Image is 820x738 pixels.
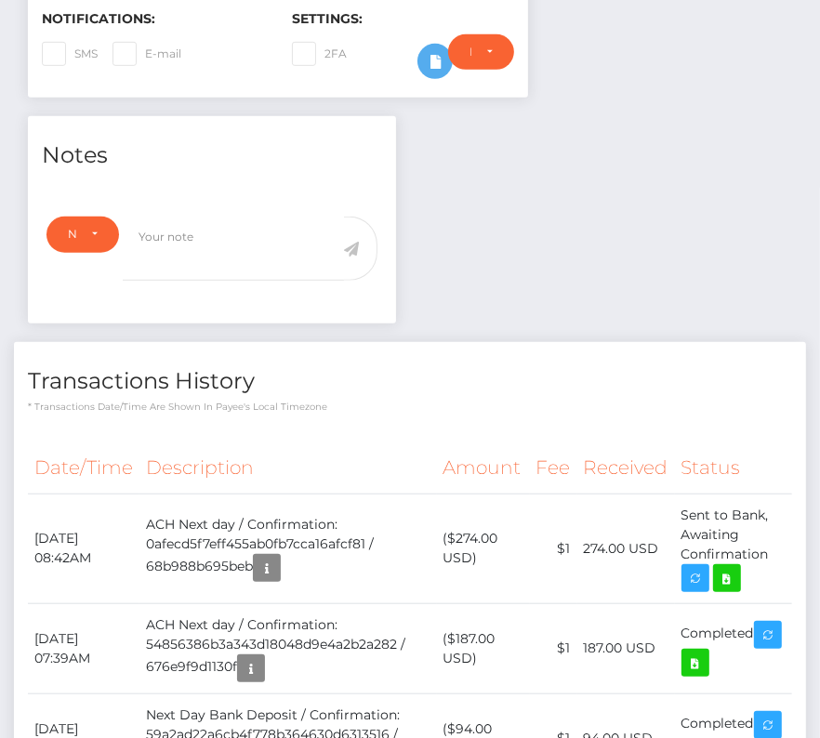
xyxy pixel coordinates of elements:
[139,442,436,494] th: Description
[46,217,119,252] button: Note Type
[437,494,530,603] td: ($274.00 USD)
[437,603,530,693] td: ($187.00 USD)
[139,603,436,693] td: ACH Next day / Confirmation: 54856386b3a343d18048d9e4a2b2a282 / 676e9f9d1130f
[530,442,577,494] th: Fee
[28,442,139,494] th: Date/Time
[28,494,139,603] td: [DATE] 08:42AM
[675,442,792,494] th: Status
[470,45,471,59] div: Do not require
[675,603,792,693] td: Completed
[42,11,264,27] h6: Notifications:
[577,494,675,603] td: 274.00 USD
[112,42,181,66] label: E-mail
[448,34,514,70] button: Do not require
[28,365,792,398] h4: Transactions History
[675,494,792,603] td: Sent to Bank, Awaiting Confirmation
[530,494,577,603] td: $1
[292,11,514,27] h6: Settings:
[28,603,139,693] td: [DATE] 07:39AM
[42,139,382,172] h4: Notes
[577,442,675,494] th: Received
[292,42,347,66] label: 2FA
[437,442,530,494] th: Amount
[68,227,76,242] div: Note Type
[577,603,675,693] td: 187.00 USD
[530,603,577,693] td: $1
[139,494,436,603] td: ACH Next day / Confirmation: 0afecd5f7eff455ab0fb7cca16afcf81 / 68b988b695beb
[28,400,792,414] p: * Transactions date/time are shown in payee's local timezone
[42,42,98,66] label: SMS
